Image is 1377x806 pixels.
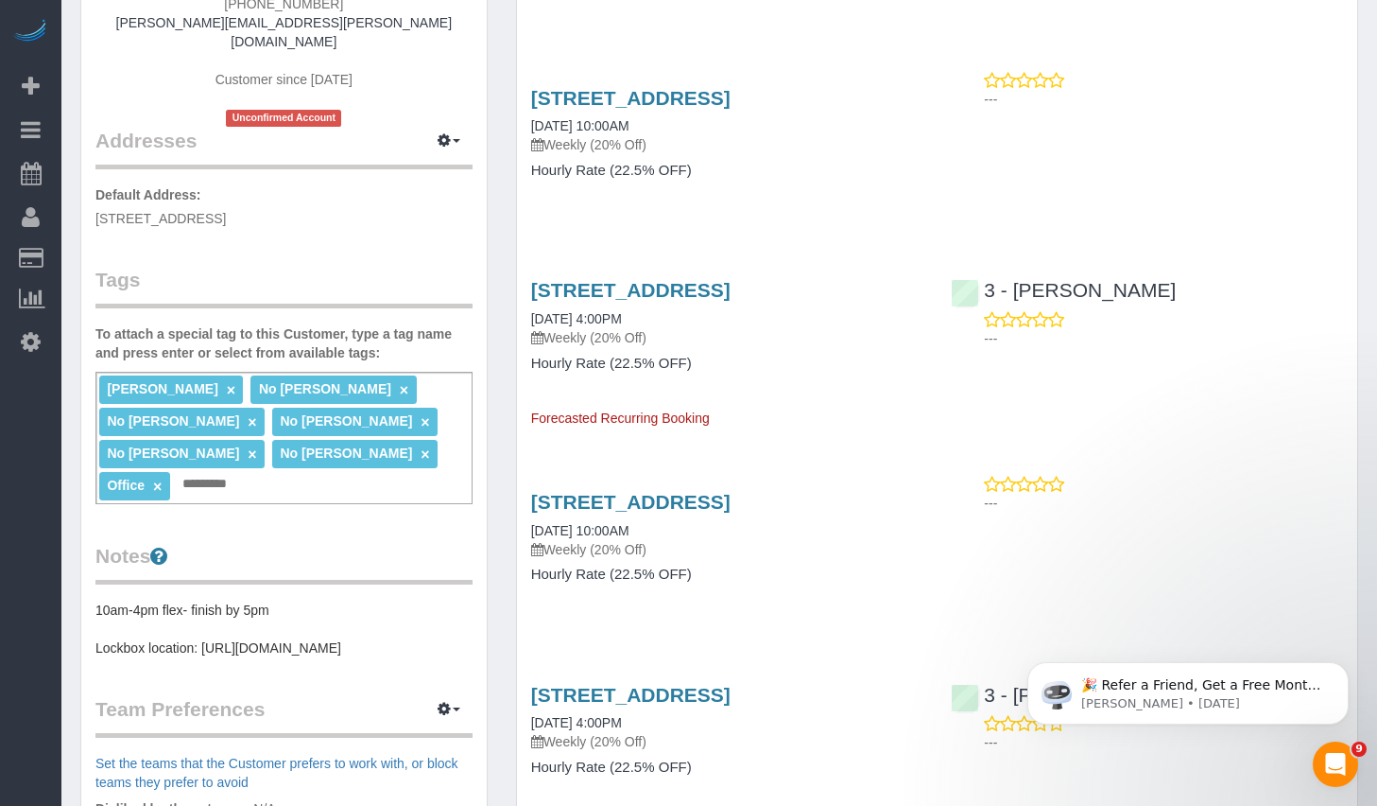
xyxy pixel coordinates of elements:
[107,413,239,429] span: No [PERSON_NAME]
[531,491,731,513] a: [STREET_ADDRESS]
[400,382,408,398] a: ×
[531,356,923,372] h4: Hourly Rate (22.5% OFF)
[95,756,458,790] a: Set the teams that the Customer prefers to work with, or block teams they prefer to avoid
[531,87,731,109] a: [STREET_ADDRESS]
[531,279,731,301] a: [STREET_ADDRESS]
[95,324,473,362] label: To attach a special tag to this Customer, type a tag name and press enter or select from availabl...
[107,478,145,493] span: Office
[11,19,49,45] img: Automaid Logo
[531,328,923,347] p: Weekly (20% Off)
[1313,742,1358,787] iframe: Intercom live chat
[531,540,923,559] p: Weekly (20% Off)
[531,163,923,179] h4: Hourly Rate (22.5% OFF)
[116,15,453,49] a: [PERSON_NAME][EMAIL_ADDRESS][PERSON_NAME][DOMAIN_NAME]
[107,446,239,461] span: No [PERSON_NAME]
[95,542,473,585] legend: Notes
[951,279,1176,301] a: 3 - [PERSON_NAME]
[95,211,226,226] span: [STREET_ADDRESS]
[248,447,256,463] a: ×
[999,622,1377,755] iframe: Intercom notifications message
[984,494,1343,513] p: ---
[531,732,923,751] p: Weekly (20% Off)
[215,72,353,87] span: Customer since [DATE]
[248,414,256,430] a: ×
[259,381,391,396] span: No [PERSON_NAME]
[531,118,629,133] a: [DATE] 10:00AM
[95,601,473,657] pre: 10am-4pm flex- finish by 5pm Lockbox location: [URL][DOMAIN_NAME]
[107,381,217,396] span: [PERSON_NAME]
[227,382,235,398] a: ×
[226,110,341,126] span: Unconfirmed Account
[531,311,622,326] a: [DATE] 4:00PM
[531,523,629,538] a: [DATE] 10:00AM
[531,684,731,706] a: [STREET_ADDRESS]
[421,447,429,463] a: ×
[95,266,473,308] legend: Tags
[531,411,710,426] span: Forecasted Recurring Booking
[531,760,923,776] h4: Hourly Rate (22.5% OFF)
[984,733,1343,752] p: ---
[984,329,1343,348] p: ---
[153,479,162,495] a: ×
[531,715,622,730] a: [DATE] 4:00PM
[1351,742,1367,757] span: 9
[280,413,412,429] span: No [PERSON_NAME]
[531,135,923,154] p: Weekly (20% Off)
[984,90,1343,109] p: ---
[95,185,201,204] label: Default Address:
[421,414,429,430] a: ×
[280,446,412,461] span: No [PERSON_NAME]
[531,567,923,583] h4: Hourly Rate (22.5% OFF)
[95,695,473,738] legend: Team Preferences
